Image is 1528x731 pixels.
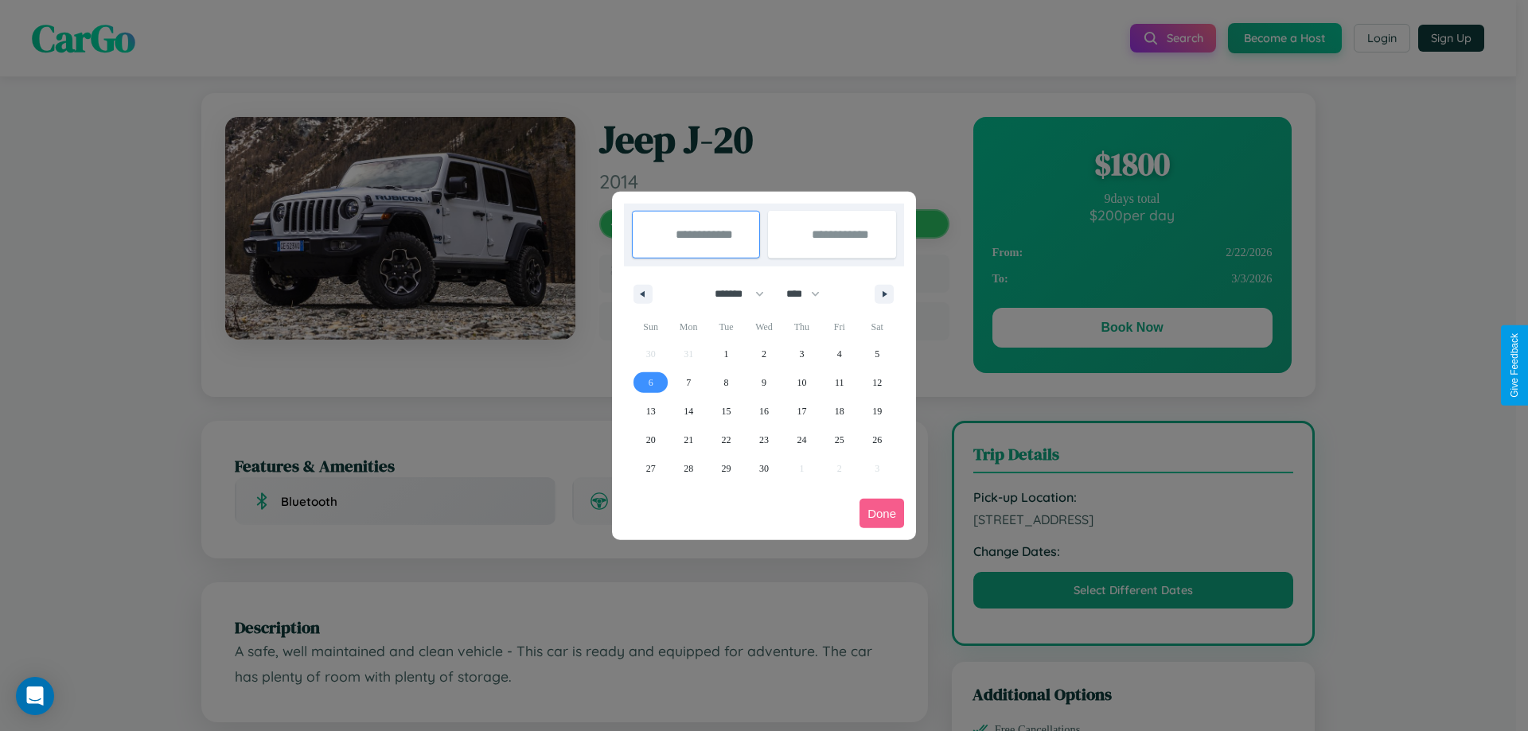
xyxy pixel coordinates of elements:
button: 17 [783,397,821,426]
span: 4 [837,340,842,368]
button: 12 [859,368,896,397]
button: 19 [859,397,896,426]
span: 22 [722,426,731,454]
button: 24 [783,426,821,454]
span: 6 [649,368,653,397]
button: 6 [632,368,669,397]
span: 9 [762,368,766,397]
button: 10 [783,368,821,397]
div: Give Feedback [1509,333,1520,398]
button: 25 [821,426,858,454]
button: 23 [745,426,782,454]
span: 5 [875,340,879,368]
span: 30 [759,454,769,483]
button: 22 [707,426,745,454]
span: 27 [646,454,656,483]
div: Open Intercom Messenger [16,677,54,715]
span: 2 [762,340,766,368]
span: Fri [821,314,858,340]
button: 18 [821,397,858,426]
span: 1 [724,340,729,368]
span: Thu [783,314,821,340]
span: 12 [872,368,882,397]
button: 4 [821,340,858,368]
button: 9 [745,368,782,397]
span: Sun [632,314,669,340]
span: 7 [686,368,691,397]
span: 20 [646,426,656,454]
button: 7 [669,368,707,397]
span: 10 [797,368,806,397]
button: Done [859,499,904,528]
span: 13 [646,397,656,426]
span: 21 [684,426,693,454]
button: 11 [821,368,858,397]
button: 3 [783,340,821,368]
span: 26 [872,426,882,454]
span: Mon [669,314,707,340]
span: 3 [799,340,804,368]
span: 15 [722,397,731,426]
span: Tue [707,314,745,340]
button: 27 [632,454,669,483]
span: 23 [759,426,769,454]
span: 16 [759,397,769,426]
button: 29 [707,454,745,483]
button: 14 [669,397,707,426]
span: Sat [859,314,896,340]
button: 20 [632,426,669,454]
span: 19 [872,397,882,426]
span: 29 [722,454,731,483]
span: 14 [684,397,693,426]
button: 28 [669,454,707,483]
span: Wed [745,314,782,340]
span: 8 [724,368,729,397]
button: 30 [745,454,782,483]
span: 25 [835,426,844,454]
button: 15 [707,397,745,426]
button: 13 [632,397,669,426]
button: 21 [669,426,707,454]
button: 1 [707,340,745,368]
button: 5 [859,340,896,368]
button: 16 [745,397,782,426]
span: 18 [835,397,844,426]
button: 2 [745,340,782,368]
span: 28 [684,454,693,483]
button: 8 [707,368,745,397]
span: 11 [835,368,844,397]
span: 17 [797,397,806,426]
button: 26 [859,426,896,454]
span: 24 [797,426,806,454]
